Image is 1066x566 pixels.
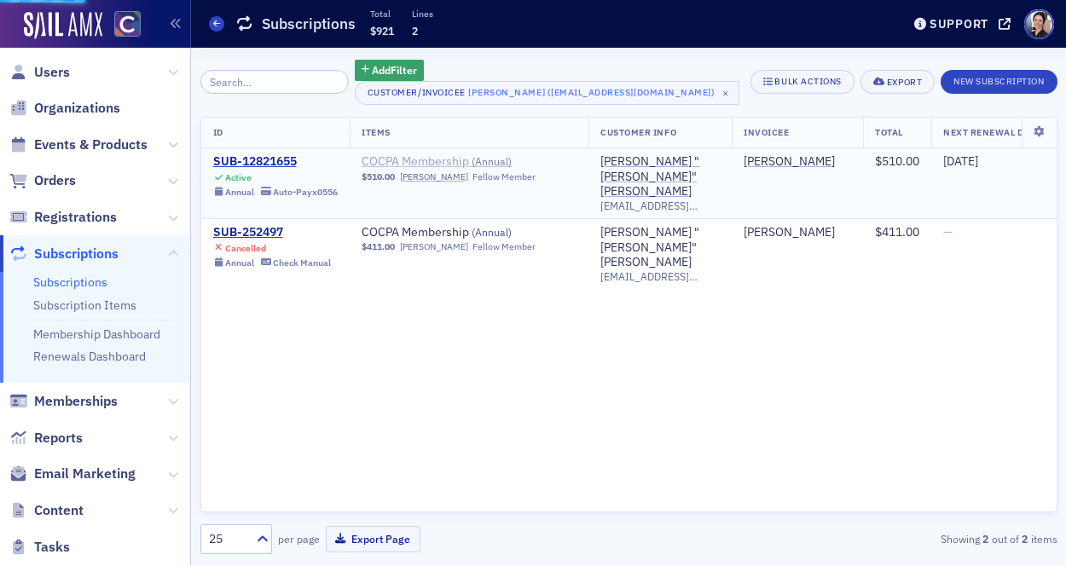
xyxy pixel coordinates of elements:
[34,429,83,448] span: Reports
[9,392,118,411] a: Memberships
[9,538,70,557] a: Tasks
[34,245,119,263] span: Subscriptions
[102,11,141,40] a: View Homepage
[412,24,418,38] span: 2
[600,225,720,270] a: [PERSON_NAME] "[PERSON_NAME]" [PERSON_NAME]
[750,70,854,94] button: Bulk Actions
[472,154,512,168] span: ( Annual )
[372,62,417,78] span: Add Filter
[472,225,512,239] span: ( Annual )
[362,154,576,170] span: COCPA Membership
[744,225,851,240] span: Jerry Hendricks
[1024,9,1054,39] span: Profile
[33,349,146,364] a: Renewals Dashboard
[472,241,536,252] div: Fellow Member
[362,171,395,182] span: $510.00
[744,154,851,170] span: Jerry Hendricks
[34,171,76,190] span: Orders
[355,81,740,105] button: Customer/Invoicee[PERSON_NAME] ([EMAIL_ADDRESS][DOMAIN_NAME])×
[200,70,349,94] input: Search…
[600,199,720,212] span: [EMAIL_ADDRESS][DOMAIN_NAME]
[412,8,433,20] p: Lines
[370,24,394,38] span: $921
[9,501,84,520] a: Content
[225,187,254,198] div: Annual
[33,274,107,290] a: Subscriptions
[355,60,425,81] button: AddFilter
[225,172,252,183] div: Active
[34,63,70,82] span: Users
[362,225,576,240] a: COCPA Membership (Annual)
[370,8,394,20] p: Total
[9,245,119,263] a: Subscriptions
[24,12,102,39] img: SailAMX
[875,153,919,169] span: $510.00
[943,224,953,240] span: —
[875,126,903,138] span: Total
[600,270,720,283] span: [EMAIL_ADDRESS][DOMAIN_NAME]
[774,77,841,86] div: Bulk Actions
[326,526,420,552] button: Export Page
[34,99,120,118] span: Organizations
[472,171,536,182] div: Fellow Member
[33,297,136,313] a: Subscription Items
[887,78,922,87] div: Export
[784,531,1057,546] div: Showing out of items
[400,241,468,252] a: [PERSON_NAME]
[33,326,160,342] a: Membership Dashboard
[34,392,118,411] span: Memberships
[34,538,70,557] span: Tasks
[362,126,391,138] span: Items
[9,465,136,483] a: Email Marketing
[941,70,1057,94] button: New Subscription
[213,126,223,138] span: ID
[930,16,988,32] div: Support
[225,243,266,254] div: Cancelled
[468,84,715,101] div: [PERSON_NAME] ([EMAIL_ADDRESS][DOMAIN_NAME])
[273,257,331,269] div: Check Manual
[368,87,466,98] div: Customer/Invoicee
[9,136,148,154] a: Events & Products
[875,224,919,240] span: $411.00
[273,187,338,198] div: Auto-Pay x0556
[744,126,789,138] span: Invoicee
[362,225,576,240] span: COCPA Membership
[744,154,835,170] a: [PERSON_NAME]
[34,465,136,483] span: Email Marketing
[980,531,992,546] strong: 2
[262,14,356,34] h1: Subscriptions
[114,11,141,38] img: SailAMX
[718,85,733,101] span: ×
[9,63,70,82] a: Users
[1019,531,1031,546] strong: 2
[943,126,1040,138] span: Next Renewal Date
[362,241,395,252] span: $411.00
[213,225,332,240] a: SUB-252497
[278,531,320,546] label: per page
[34,136,148,154] span: Events & Products
[213,154,339,170] a: SUB-12821655
[9,171,76,190] a: Orders
[943,153,978,169] span: [DATE]
[209,530,246,548] div: 25
[400,171,468,182] a: [PERSON_NAME]
[9,99,120,118] a: Organizations
[9,208,117,227] a: Registrations
[860,70,935,94] button: Export
[600,154,720,199] a: [PERSON_NAME] "[PERSON_NAME]" [PERSON_NAME]
[744,225,835,240] a: [PERSON_NAME]
[34,208,117,227] span: Registrations
[9,429,83,448] a: Reports
[34,501,84,520] span: Content
[362,154,576,170] a: COCPA Membership (Annual)
[941,72,1057,88] a: New Subscription
[600,126,676,138] span: Customer Info
[225,257,254,269] div: Annual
